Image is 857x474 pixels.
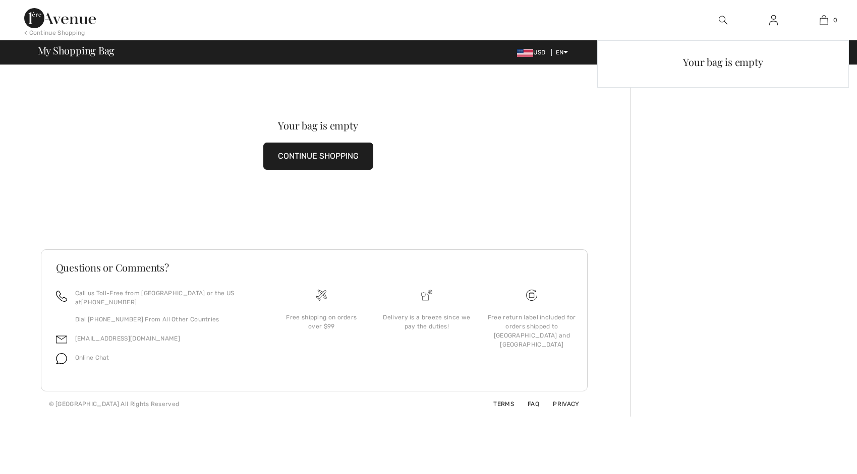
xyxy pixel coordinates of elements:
[517,49,533,57] img: US Dollar
[487,313,576,349] div: Free return label included for orders shipped to [GEOGRAPHIC_DATA] and [GEOGRAPHIC_DATA]
[56,291,67,302] img: call
[277,313,366,331] div: Free shipping on orders over $99
[719,14,727,26] img: search the website
[517,49,549,56] span: USD
[769,14,778,26] img: My Info
[820,14,828,26] img: My Bag
[49,399,180,409] div: © [GEOGRAPHIC_DATA] All Rights Reserved
[382,313,471,331] div: Delivery is a breeze since we pay the duties!
[421,290,432,301] img: Delivery is a breeze since we pay the duties!
[606,49,840,75] div: Your bag is empty
[75,354,109,361] span: Online Chat
[526,290,537,301] img: Free shipping on orders over $99
[516,400,539,408] a: FAQ
[69,120,568,130] div: Your bag is empty
[56,262,573,273] h3: Questions or Comments?
[263,143,373,170] button: CONTINUE SHOPPING
[761,14,786,27] a: Sign In
[38,45,115,55] span: My Shopping Bag
[481,400,514,408] a: Terms
[75,315,257,324] p: Dial [PHONE_NUMBER] From All Other Countries
[556,49,568,56] span: EN
[75,335,180,342] a: [EMAIL_ADDRESS][DOMAIN_NAME]
[75,289,257,307] p: Call us Toll-Free from [GEOGRAPHIC_DATA] or the US at
[24,28,85,37] div: < Continue Shopping
[799,14,848,26] a: 0
[81,299,137,306] a: [PHONE_NUMBER]
[541,400,579,408] a: Privacy
[316,290,327,301] img: Free shipping on orders over $99
[56,334,67,345] img: email
[56,353,67,364] img: chat
[24,8,96,28] img: 1ère Avenue
[833,16,837,25] span: 0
